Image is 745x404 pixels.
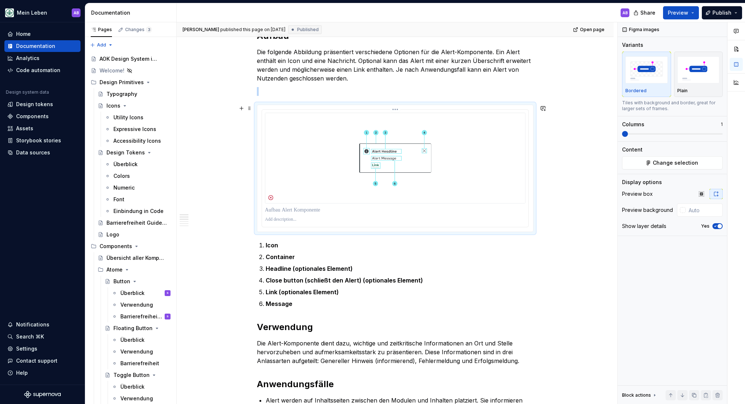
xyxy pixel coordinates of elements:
a: Überblick [102,158,173,170]
div: Components [100,243,132,250]
a: Verwendung [109,346,173,358]
div: AOK Design System in Arbeit [100,55,160,63]
strong: Close button (schließt den Alert) (optionales Element) [266,277,423,284]
div: published this page on [DATE] [220,27,285,33]
div: Floating Button [113,325,153,332]
a: Toggle Button [102,369,173,381]
p: Die Alert-Komponente dient dazu, wichtige und zeitkritische Informationen an Ort und Stelle hervo... [257,339,534,365]
button: Search ⌘K [4,331,81,343]
a: Numeric [102,182,173,194]
a: Einbindung in Code [102,205,173,217]
div: Design tokens [16,101,53,108]
span: Published [297,27,319,33]
div: Verwendung [120,348,153,355]
a: AOK Design System in Arbeit [88,53,173,65]
div: Überblick [113,161,138,168]
div: Pages [91,27,112,33]
a: Assets [4,123,81,134]
div: Preview background [622,206,673,214]
a: Settings [4,343,81,355]
div: Contact support [16,357,57,364]
h2: Verwendung [257,321,534,333]
div: Verwendung [120,301,153,308]
label: Yes [701,223,710,229]
span: [PERSON_NAME] [183,27,219,33]
p: Plain [677,88,688,94]
div: Überblick [120,383,145,390]
div: Notifications [16,321,49,328]
div: Settings [16,345,37,352]
div: Documentation [16,42,55,50]
a: Documentation [4,40,81,52]
div: Accessibility Icons [113,137,161,145]
strong: Container [266,253,295,261]
div: Tiles with background and border, great for larger sets of frames. [622,100,723,112]
div: Barrierefreiheit Guidelines [106,219,167,227]
strong: Icon [266,242,278,249]
div: Storybook stories [16,137,61,144]
div: Data sources [16,149,50,156]
a: Floating Button [102,322,173,334]
div: Utility Icons [113,114,143,121]
div: Design Primitives [100,79,144,86]
a: Welcome! [88,65,173,76]
div: Variants [622,41,643,49]
strong: Headline (optionales Element) [266,265,353,272]
a: Barrierefreiheit [109,358,173,369]
div: Welcome! [100,67,124,74]
div: Documentation [91,9,173,16]
button: Mein LebenAB [1,5,83,20]
button: Change selection [622,156,723,169]
a: Components [4,111,81,122]
button: Publish [702,6,742,19]
button: Notifications [4,319,81,330]
div: Mein Leben [17,9,47,16]
a: Button [102,276,173,287]
div: Übersicht aller Komponenten [106,254,167,262]
a: Font [102,194,173,205]
div: AB [74,10,79,16]
a: Design Tokens [95,147,173,158]
a: Utility Icons [102,112,173,123]
button: Add [88,40,115,50]
div: Design Tokens [106,149,145,156]
div: Block actions [622,392,651,398]
strong: Message [266,300,292,307]
div: S [166,313,169,320]
a: Storybook stories [4,135,81,146]
div: Analytics [16,55,40,62]
p: Bordered [625,88,647,94]
div: Design Primitives [88,76,173,88]
a: Home [4,28,81,40]
div: Block actions [622,390,658,400]
a: Data sources [4,147,81,158]
h2: Anwendungsfälle [257,378,534,390]
span: Publish [712,9,731,16]
div: Barrierefreiheit (WIP) [120,313,163,320]
div: Numeric [113,184,135,191]
a: Expressive Icons [102,123,173,135]
div: Changes [125,27,152,33]
div: Font [113,196,124,203]
input: Auto [686,203,723,217]
div: Assets [16,125,33,132]
button: Contact support [4,355,81,367]
div: Components [88,240,173,252]
span: Add [97,42,106,48]
div: Show layer details [622,222,666,230]
span: Share [640,9,655,16]
div: Logo [106,231,119,238]
button: placeholderBordered [622,52,671,97]
a: Barrierefreiheit Guidelines [95,217,173,229]
a: Überblick [109,334,173,346]
img: placeholder [625,56,668,83]
button: placeholderPlain [674,52,723,97]
a: Analytics [4,52,81,64]
div: Button [113,278,130,285]
a: Colors [102,170,173,182]
a: Open page [571,25,608,35]
a: Überblick [109,381,173,393]
div: Überblick [120,336,145,344]
a: Code automation [4,64,81,76]
div: Atome [106,266,123,273]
